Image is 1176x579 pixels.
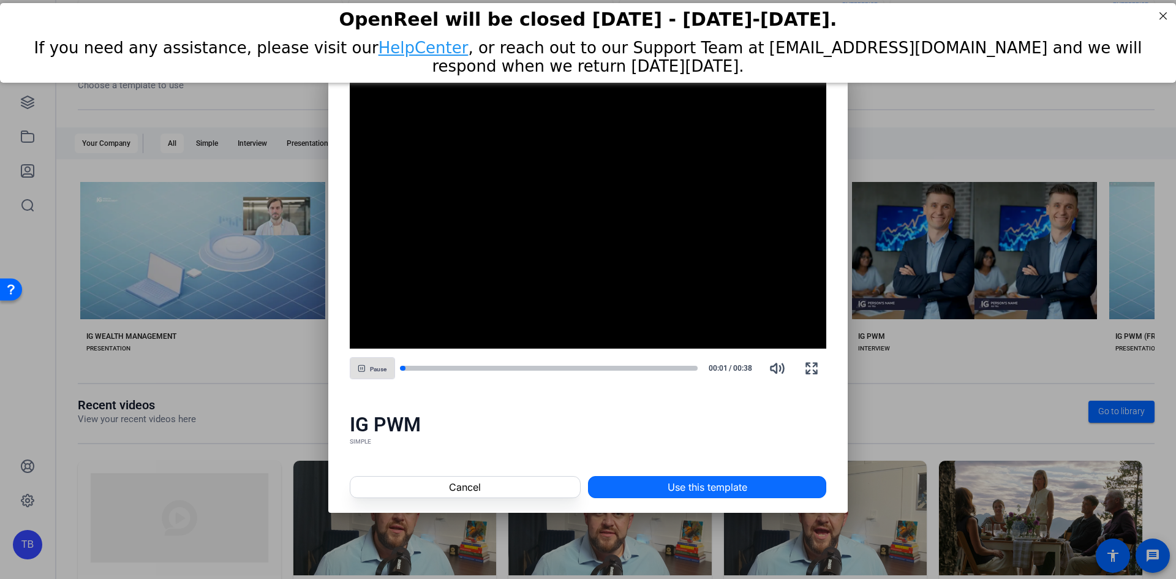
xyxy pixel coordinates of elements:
div: Video Player [350,81,827,349]
button: Mute [763,354,792,383]
a: HelpCenter [379,36,469,54]
span: 00:01 [703,363,728,374]
div: SIMPLE [350,437,827,447]
button: Cancel [350,476,581,498]
span: Pause [370,366,386,373]
span: Cancel [449,480,481,494]
button: Fullscreen [797,354,826,383]
div: IG PWM [350,412,827,437]
div: OpenReel will be closed [DATE] - [DATE]-[DATE]. [15,6,1161,27]
span: If you need any assistance, please visit our , or reach out to our Support Team at [EMAIL_ADDRESS... [34,36,1142,72]
button: Pause [350,357,395,379]
div: / [703,363,758,374]
span: Use this template [668,480,747,494]
button: Use this template [588,476,826,498]
span: 00:38 [733,363,758,374]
